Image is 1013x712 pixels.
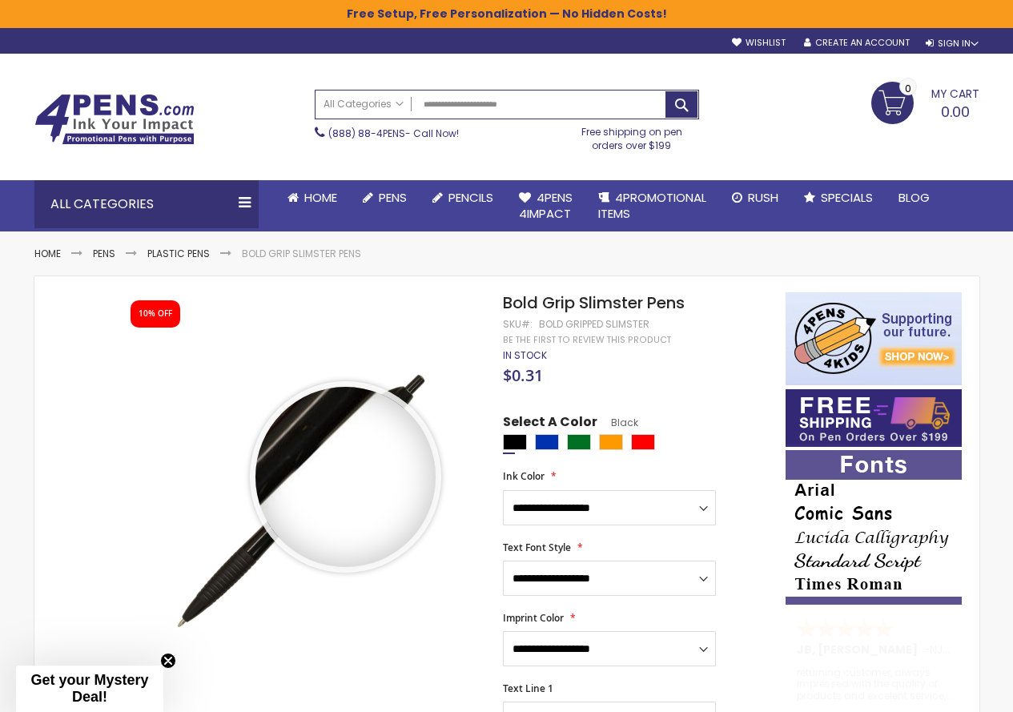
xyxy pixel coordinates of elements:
strong: SKU [503,317,533,331]
span: 4Pens 4impact [519,189,573,222]
a: 4PROMOTIONALITEMS [585,180,719,232]
div: Sign In [926,38,979,50]
a: Pens [350,180,420,215]
a: (888) 88-4PENS [328,127,405,140]
span: In stock [503,348,547,362]
img: bold_gripped_slimster_side_black_1.jpg [116,316,482,682]
span: Rush [748,189,778,206]
div: Free shipping on pen orders over $199 [565,119,699,151]
div: Availability [503,349,547,362]
a: Home [275,180,350,215]
span: Home [304,189,337,206]
a: Create an Account [804,37,910,49]
div: Orange [599,434,623,450]
span: Select A Color [503,413,597,435]
div: Bold Gripped Slimster [539,318,649,331]
div: All Categories [34,180,259,228]
img: 4pens 4 kids [786,292,962,385]
span: JB, [PERSON_NAME] [797,642,923,658]
a: Pencils [420,180,506,215]
div: Get your Mystery Deal!Close teaser [16,666,163,712]
span: 0.00 [941,102,970,122]
span: All Categories [324,98,404,111]
img: Free shipping on orders over $199 [786,389,962,447]
div: Blue [535,434,559,450]
span: Black [597,416,638,429]
span: Specials [821,189,873,206]
li: Bold Grip Slimster Pens [242,247,361,260]
div: Red [631,434,655,450]
a: 0.00 0 [871,82,979,122]
a: Wishlist [732,37,786,49]
a: 4Pens4impact [506,180,585,232]
span: 4PROMOTIONAL ITEMS [598,189,706,222]
a: Pens [93,247,115,260]
span: Imprint Color [503,611,564,625]
span: 0 [905,81,911,96]
a: Specials [791,180,886,215]
span: Bold Grip Slimster Pens [503,292,685,314]
span: Pens [379,189,407,206]
span: Text Line 1 [503,682,553,695]
span: NJ [930,642,950,658]
div: Green [567,434,591,450]
div: Black [503,434,527,450]
a: Rush [719,180,791,215]
a: Plastic Pens [147,247,210,260]
a: All Categories [316,91,412,117]
span: Blog [898,189,930,206]
a: Be the first to review this product [503,334,671,346]
button: Close teaser [160,653,176,669]
span: Ink Color [503,469,545,483]
a: Home [34,247,61,260]
span: Text Font Style [503,541,571,554]
div: 10% OFF [139,308,172,320]
span: $0.31 [503,364,543,386]
span: Pencils [448,189,493,206]
img: font-personalization-examples [786,450,962,605]
span: - Call Now! [328,127,459,140]
img: 4Pens Custom Pens and Promotional Products [34,94,195,145]
div: returning customer, always impressed with the quality of products and excelent service, will retu... [797,667,952,702]
a: Blog [886,180,943,215]
span: Get your Mystery Deal! [30,672,148,705]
